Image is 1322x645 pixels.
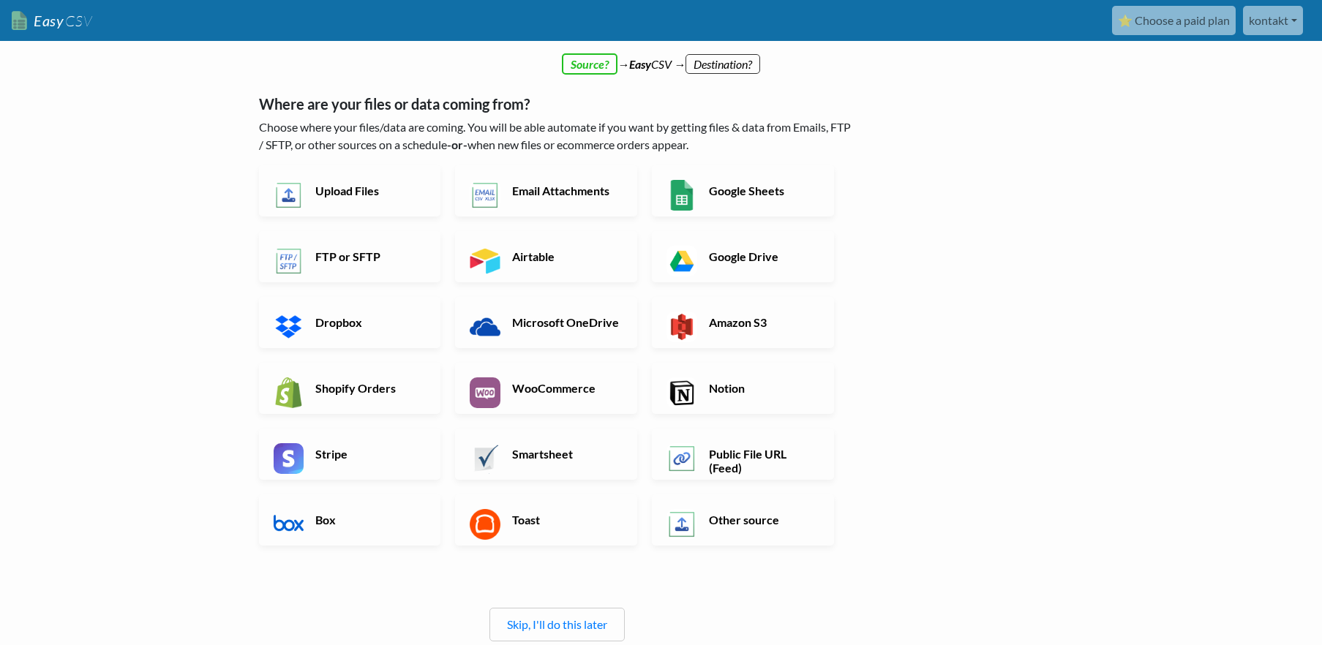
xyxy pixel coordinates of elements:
img: FTP or SFTP App & API [274,246,304,276]
a: kontakt [1243,6,1303,35]
span: CSV [64,12,92,30]
a: WooCommerce [455,363,637,414]
h6: Amazon S3 [705,315,820,329]
img: Box App & API [274,509,304,540]
a: Airtable [455,231,637,282]
a: FTP or SFTP [259,231,441,282]
p: Choose where your files/data are coming. You will be able automate if you want by getting files &... [259,118,855,154]
h6: Stripe [312,447,427,461]
img: Microsoft OneDrive App & API [470,312,500,342]
a: Other source [652,494,834,546]
h6: Airtable [508,249,623,263]
a: Microsoft OneDrive [455,297,637,348]
h6: Notion [705,381,820,395]
a: Google Sheets [652,165,834,216]
a: Dropbox [259,297,441,348]
h6: Smartsheet [508,447,623,461]
h6: Microsoft OneDrive [508,315,623,329]
h6: FTP or SFTP [312,249,427,263]
a: EasyCSV [12,6,92,36]
a: Notion [652,363,834,414]
h6: Email Attachments [508,184,623,197]
h6: Other source [705,513,820,527]
img: Dropbox App & API [274,312,304,342]
h6: Dropbox [312,315,427,329]
a: Email Attachments [455,165,637,216]
h6: Google Drive [705,249,820,263]
h6: Toast [508,513,623,527]
a: Upload Files [259,165,441,216]
img: WooCommerce App & API [470,377,500,408]
img: Public File URL App & API [666,443,697,474]
div: → CSV → [244,41,1078,73]
img: Stripe App & API [274,443,304,474]
a: Amazon S3 [652,297,834,348]
a: ⭐ Choose a paid plan [1112,6,1236,35]
a: Box [259,494,441,546]
img: Smartsheet App & API [470,443,500,474]
img: Toast App & API [470,509,500,540]
img: Google Sheets App & API [666,180,697,211]
img: Airtable App & API [470,246,500,276]
h6: Google Sheets [705,184,820,197]
img: Upload Files App & API [274,180,304,211]
a: Skip, I'll do this later [507,617,607,631]
img: Shopify App & API [274,377,304,408]
b: -or- [447,137,467,151]
img: Other Source App & API [666,509,697,540]
a: Shopify Orders [259,363,441,414]
img: Amazon S3 App & API [666,312,697,342]
img: Email New CSV or XLSX File App & API [470,180,500,211]
h6: Shopify Orders [312,381,427,395]
img: Notion App & API [666,377,697,408]
h6: Box [312,513,427,527]
a: Smartsheet [455,429,637,480]
img: Google Drive App & API [666,246,697,276]
h6: WooCommerce [508,381,623,395]
a: Toast [455,494,637,546]
h6: Public File URL (Feed) [705,447,820,475]
a: Stripe [259,429,441,480]
a: Google Drive [652,231,834,282]
h5: Where are your files or data coming from? [259,95,855,113]
h6: Upload Files [312,184,427,197]
a: Public File URL (Feed) [652,429,834,480]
